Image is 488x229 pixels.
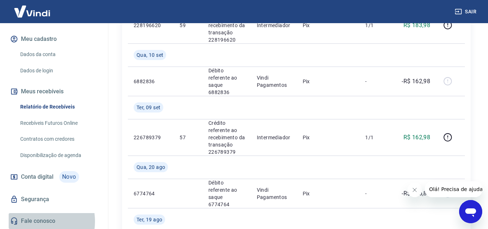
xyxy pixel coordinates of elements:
[208,67,245,96] p: Débito referente ao saque 6882836
[180,134,197,141] p: 57
[59,171,79,183] span: Novo
[17,47,99,62] a: Dados da conta
[365,22,386,29] p: 1/1
[208,179,245,208] p: Débito referente ao saque 6774764
[134,190,168,197] p: 6774764
[17,63,99,78] a: Dados de login
[9,84,99,99] button: Meus recebíveis
[257,134,291,141] p: Intermediador
[425,181,482,197] iframe: Mensagem da empresa
[137,51,163,59] span: Qua, 10 set
[365,78,386,85] p: -
[21,172,53,182] span: Conta digital
[17,116,99,131] a: Recebíveis Futuros Online
[365,190,386,197] p: -
[303,22,354,29] p: Pix
[137,216,162,223] span: Ter, 19 ago
[17,132,99,147] a: Contratos com credores
[208,119,245,156] p: Crédito referente ao recebimento da transação 226789379
[137,164,165,171] span: Qua, 20 ago
[453,5,479,18] button: Sair
[134,134,168,141] p: 226789379
[402,77,430,86] p: -R$ 162,98
[9,168,99,186] a: Conta digitalNovo
[9,191,99,207] a: Segurança
[257,22,291,29] p: Intermediador
[9,213,99,229] a: Fale conosco
[403,21,431,30] p: R$ 183,98
[257,186,291,201] p: Vindi Pagamentos
[365,134,386,141] p: 1/1
[4,5,61,11] span: Olá! Precisa de ajuda?
[17,148,99,163] a: Disponibilização de agenda
[134,78,168,85] p: 6882836
[303,134,354,141] p: Pix
[9,31,99,47] button: Meu cadastro
[257,74,291,89] p: Vindi Pagamentos
[303,190,354,197] p: Pix
[137,104,160,111] span: Ter, 09 set
[403,133,431,142] p: R$ 162,98
[180,22,197,29] p: 59
[17,99,99,114] a: Relatório de Recebíveis
[208,7,245,43] p: Crédito referente ao recebimento da transação 228196620
[303,78,354,85] p: Pix
[134,22,168,29] p: 228196620
[459,200,482,223] iframe: Botão para abrir a janela de mensagens
[9,0,56,22] img: Vindi
[402,189,430,198] p: -R$ 596,87
[407,183,422,197] iframe: Fechar mensagem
